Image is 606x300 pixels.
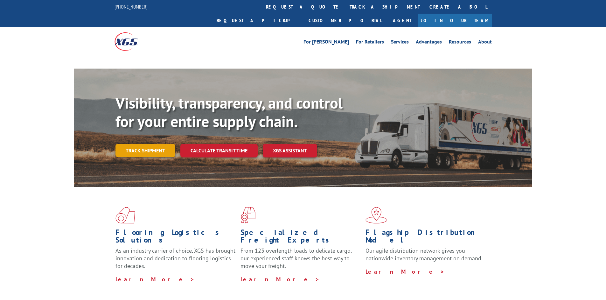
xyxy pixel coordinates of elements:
[366,207,387,223] img: xgs-icon-flagship-distribution-model-red
[478,39,492,46] a: About
[263,144,317,157] a: XGS ASSISTANT
[115,144,175,157] a: Track shipment
[304,14,387,27] a: Customer Portal
[115,229,236,247] h1: Flooring Logistics Solutions
[449,39,471,46] a: Resources
[418,14,492,27] a: Join Our Team
[366,247,483,262] span: Our agile distribution network gives you nationwide inventory management on demand.
[303,39,349,46] a: For [PERSON_NAME]
[240,207,255,223] img: xgs-icon-focused-on-flooring-red
[240,276,320,283] a: Learn More >
[115,247,235,270] span: As an industry carrier of choice, XGS has brought innovation and dedication to flooring logistics...
[366,229,486,247] h1: Flagship Distribution Model
[115,3,148,10] a: [PHONE_NUMBER]
[387,14,418,27] a: Agent
[356,39,384,46] a: For Retailers
[212,14,304,27] a: Request a pickup
[240,229,361,247] h1: Specialized Freight Experts
[115,207,135,223] img: xgs-icon-total-supply-chain-intelligence-red
[366,268,445,275] a: Learn More >
[115,93,343,131] b: Visibility, transparency, and control for your entire supply chain.
[180,144,258,157] a: Calculate transit time
[391,39,409,46] a: Services
[115,276,195,283] a: Learn More >
[416,39,442,46] a: Advantages
[240,247,361,275] p: From 123 overlength loads to delicate cargo, our experienced staff knows the best way to move you...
